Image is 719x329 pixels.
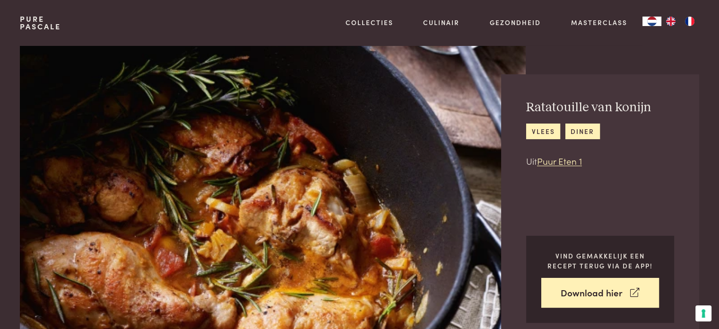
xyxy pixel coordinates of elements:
a: NL [642,17,661,26]
h2: Ratatouille van konijn [526,99,651,116]
a: diner [565,124,600,139]
a: Puur Eten 1 [537,154,582,167]
a: vlees [526,124,560,139]
a: FR [680,17,699,26]
a: Masterclass [571,18,627,27]
p: Vind gemakkelijk een recept terug via de app! [541,251,659,270]
a: Culinair [423,18,459,27]
aside: Language selected: Nederlands [642,17,699,26]
div: Language [642,17,661,26]
button: Uw voorkeuren voor toestemming voor trackingtechnologieën [695,305,711,321]
a: PurePascale [20,15,61,30]
a: Collecties [346,18,393,27]
a: EN [661,17,680,26]
a: Gezondheid [490,18,541,27]
ul: Language list [661,17,699,26]
p: Uit [526,154,651,168]
a: Download hier [541,278,659,308]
